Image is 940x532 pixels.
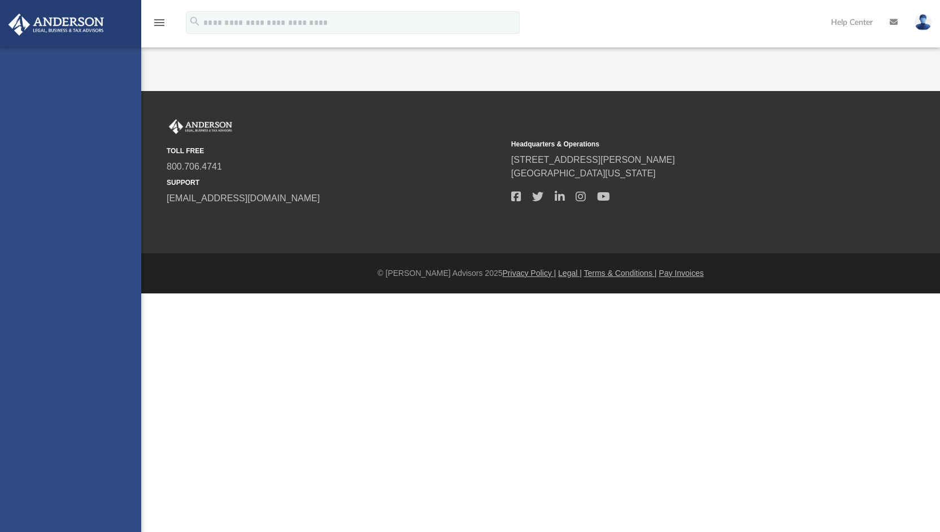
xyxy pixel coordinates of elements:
a: [GEOGRAPHIC_DATA][US_STATE] [511,168,656,178]
a: [EMAIL_ADDRESS][DOMAIN_NAME] [167,193,320,203]
a: Legal | [558,269,582,278]
img: User Pic [915,14,932,31]
img: Anderson Advisors Platinum Portal [167,119,234,134]
small: TOLL FREE [167,146,503,156]
i: menu [153,16,166,29]
a: 800.706.4741 [167,162,222,171]
i: search [189,15,201,28]
a: Privacy Policy | [503,269,556,278]
a: Pay Invoices [659,269,703,278]
a: Terms & Conditions | [584,269,657,278]
img: Anderson Advisors Platinum Portal [5,14,107,36]
small: SUPPORT [167,178,503,188]
small: Headquarters & Operations [511,139,848,149]
a: menu [153,21,166,29]
div: © [PERSON_NAME] Advisors 2025 [141,267,940,279]
a: [STREET_ADDRESS][PERSON_NAME] [511,155,675,165]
